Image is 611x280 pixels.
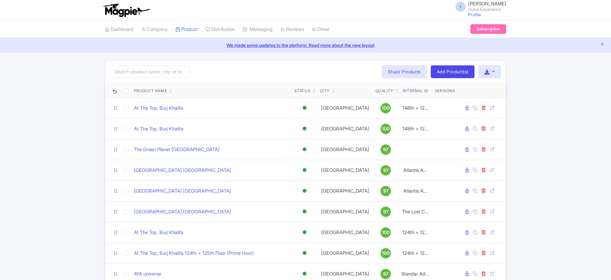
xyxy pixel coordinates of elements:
a: Dashboard [105,21,134,38]
a: Other [312,21,329,38]
div: Status [294,88,311,94]
td: Atlantis A... [399,181,432,201]
a: 100 [375,103,396,113]
button: Close announcement [600,41,605,48]
div: City [320,88,329,94]
td: [GEOGRAPHIC_DATA] [317,201,373,222]
span: 100 [382,229,390,236]
td: [GEOGRAPHIC_DATA] [317,243,373,263]
a: 100 [375,248,396,258]
a: The Green Planet [GEOGRAPHIC_DATA] [134,146,220,153]
a: Share Products [382,65,427,78]
div: Active [301,103,308,113]
span: 100 [382,125,390,132]
a: Subscription [470,24,506,34]
a: [GEOGRAPHIC_DATA] [GEOGRAPHIC_DATA] [134,188,231,195]
td: [GEOGRAPHIC_DATA] [317,181,373,201]
td: 148th + 12... [399,118,432,139]
div: Active [301,124,308,133]
td: The Lost C... [399,201,432,222]
a: At The Top, Burj Khalifa [134,229,183,236]
span: I [455,2,466,12]
span: 97 [383,208,389,215]
span: 100 [382,250,390,257]
a: Profile [468,12,481,17]
a: 97 [375,144,396,155]
a: At The Top, Burj Khalifa [134,125,183,133]
td: [GEOGRAPHIC_DATA] [317,98,373,118]
th: Internal ID [399,83,432,98]
a: Reviews [280,21,304,38]
a: Distribution [205,21,235,38]
div: Active [301,186,308,195]
a: We made some updates to the platform. Read more about the new layout [4,42,607,48]
a: 97 [375,269,396,279]
th: Versions [432,83,458,98]
a: Product [175,21,198,38]
a: 100 [375,124,396,134]
td: 124th + 12... [399,222,432,243]
a: At The Top, Burj Khalifa [134,105,183,112]
img: logo-ab69f6fb50320c5b225c76a69d11143b.png [102,3,151,17]
a: 97 [375,207,396,217]
td: Atlantis A... [399,160,432,181]
div: Active [301,248,308,258]
span: 97 [383,270,389,277]
small: Dubai Experience [468,7,506,11]
div: Active [301,228,308,237]
a: At The Top, Burj Khalifa 124th + 125th Floor (Prime Hour) [134,250,254,257]
a: [GEOGRAPHIC_DATA] [GEOGRAPHIC_DATA] [134,167,231,174]
td: [GEOGRAPHIC_DATA] [317,222,373,243]
a: Messaging [243,21,273,38]
div: Active [301,145,308,154]
td: 148th + 12... [399,98,432,118]
span: 97 [383,188,389,195]
td: 124th + 12... [399,243,432,263]
div: Product Name [134,88,167,94]
div: Active [301,166,308,175]
a: Company [141,21,168,38]
a: 97 [375,165,396,175]
div: Active [301,207,308,216]
a: AYA universe [134,270,161,278]
span: 100 [382,105,390,112]
input: Search product name, city, or interal id [110,66,190,78]
td: [GEOGRAPHIC_DATA] [317,160,373,181]
a: I [PERSON_NAME] Dubai Experience [452,1,506,11]
div: Active [301,269,308,278]
a: 97 [375,186,396,196]
td: [GEOGRAPHIC_DATA] [317,139,373,160]
a: [GEOGRAPHIC_DATA] [GEOGRAPHIC_DATA] [134,208,231,216]
span: 97 [383,167,389,174]
a: 100 [375,227,396,238]
td: [GEOGRAPHIC_DATA] [317,118,373,139]
div: Quality [375,88,393,94]
span: [PERSON_NAME] [468,1,506,7]
span: 97 [383,146,389,153]
a: Add Product(s) [431,65,475,78]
